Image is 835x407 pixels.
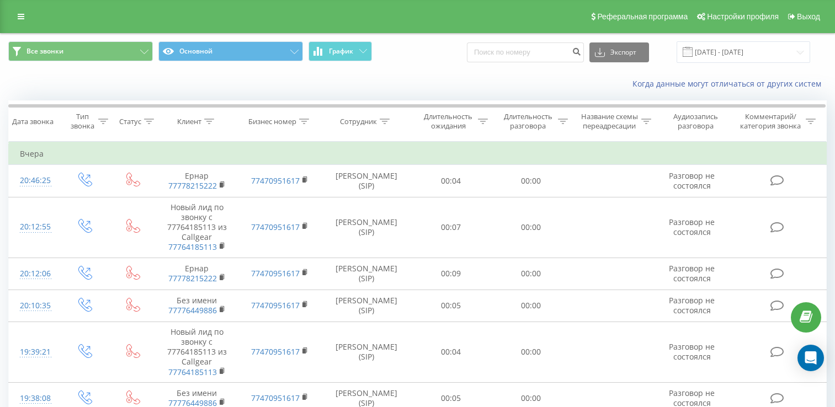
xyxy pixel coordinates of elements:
td: Новый лид по звонку с 77764185113 из Callgear [156,322,238,382]
div: 20:12:06 [20,263,49,285]
a: 77470951617 [251,222,300,232]
div: 20:46:25 [20,170,49,191]
td: 00:00 [491,197,571,258]
span: Разговор не состоялся [669,170,715,191]
div: Дата звонка [12,117,54,126]
span: Выход [797,12,820,21]
button: График [309,41,372,61]
span: Все звонки [26,47,63,56]
div: 20:12:55 [20,216,49,238]
div: Комментарий/категория звонка [738,112,803,131]
a: Когда данные могут отличаться от других систем [632,78,827,89]
div: 19:39:21 [20,341,49,363]
td: 00:00 [491,165,571,197]
span: Разговор не состоялся [669,217,715,237]
button: Все звонки [8,41,153,61]
td: [PERSON_NAME] (SIP) [322,290,411,322]
a: 77778215222 [168,180,217,191]
span: Настройки профиля [707,12,779,21]
td: 00:00 [491,322,571,382]
span: График [329,47,353,55]
div: Open Intercom Messenger [797,345,824,371]
span: Разговор не состоялся [669,263,715,283]
td: 00:04 [411,165,491,197]
td: Вчера [9,143,827,165]
div: Статус [119,117,141,126]
a: 77764185113 [168,367,217,377]
a: 77470951617 [251,175,300,186]
span: Разговор не состоялся [669,341,715,362]
td: 00:09 [411,258,491,290]
a: 77776449886 [168,305,217,315]
td: Без имени [156,290,238,322]
td: [PERSON_NAME] (SIP) [322,322,411,382]
div: Сотрудник [340,117,377,126]
td: 00:00 [491,258,571,290]
a: 77764185113 [168,242,217,252]
td: [PERSON_NAME] (SIP) [322,165,411,197]
div: Тип звонка [70,112,95,131]
div: Длительность ожидания [421,112,476,131]
td: [PERSON_NAME] (SIP) [322,258,411,290]
td: 00:05 [411,290,491,322]
a: 77470951617 [251,300,300,310]
div: Клиент [177,117,201,126]
span: Реферальная программа [597,12,688,21]
td: Ернар [156,258,238,290]
button: Экспорт [589,42,649,62]
a: 77470951617 [251,393,300,403]
div: 20:10:35 [20,295,49,317]
td: 00:04 [411,322,491,382]
div: Длительность разговора [501,112,555,131]
a: 77470951617 [251,346,300,357]
td: 00:00 [491,290,571,322]
div: Бизнес номер [248,117,296,126]
div: Название схемы переадресации [581,112,639,131]
td: Ернар [156,165,238,197]
td: Новый лид по звонку с 77764185113 из Callgear [156,197,238,258]
a: 77470951617 [251,268,300,279]
td: [PERSON_NAME] (SIP) [322,197,411,258]
span: Разговор не состоялся [669,295,715,315]
td: 00:07 [411,197,491,258]
button: Основной [158,41,303,61]
div: Аудиозапись разговора [664,112,728,131]
a: 77778215222 [168,273,217,283]
input: Поиск по номеру [467,42,584,62]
